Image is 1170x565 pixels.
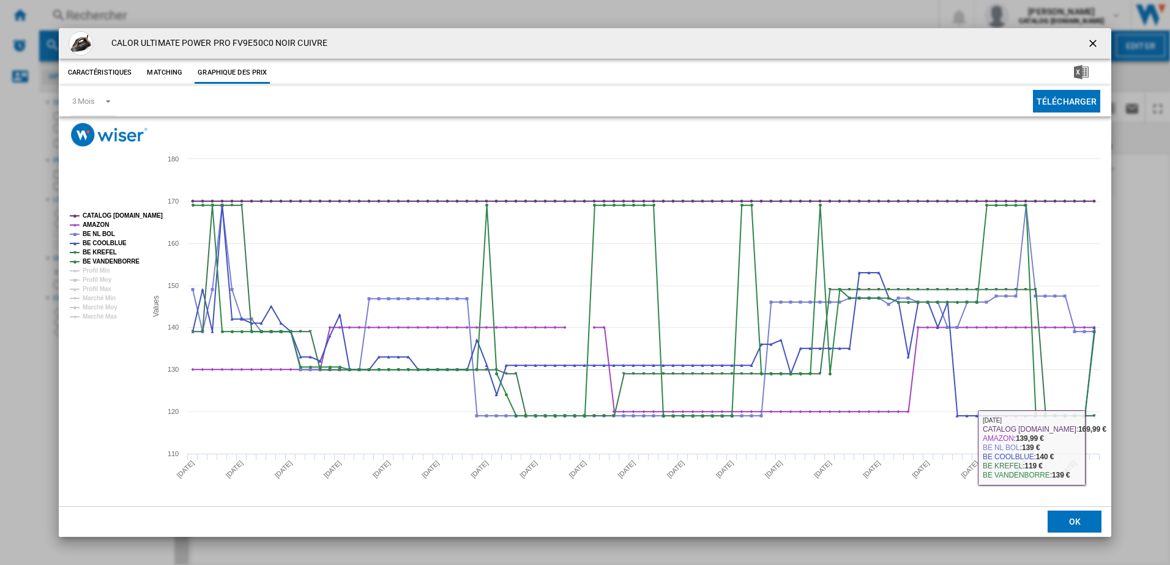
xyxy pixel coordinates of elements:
[83,231,115,237] tspan: BE NL BOL
[168,240,179,247] tspan: 160
[518,459,538,479] tspan: [DATE]
[616,459,636,479] tspan: [DATE]
[714,459,734,479] tspan: [DATE]
[83,295,116,301] tspan: Marché Min
[83,286,111,292] tspan: Profil Max
[152,296,160,317] tspan: Values
[83,267,110,274] tspan: Profil Min
[65,62,135,84] button: Caractéristiques
[105,37,328,50] h4: CALOR ULTIMATE POWER PRO FV9E50C0 NOIR CUIVRE
[812,459,832,479] tspan: [DATE]
[862,459,882,479] tspan: [DATE]
[168,282,179,289] tspan: 150
[763,459,783,479] tspan: [DATE]
[168,155,179,163] tspan: 180
[72,97,95,106] div: 3 Mois
[469,459,490,479] tspan: [DATE]
[959,459,980,479] tspan: [DATE]
[1054,62,1108,84] button: Télécharger au format Excel
[138,62,192,84] button: Matching
[83,212,163,219] tspan: CATALOG [DOMAIN_NAME]
[83,249,117,256] tspan: BE KREFEL
[83,240,127,246] tspan: BE COOLBLUE
[168,408,179,415] tspan: 120
[1074,65,1089,79] img: excel-24x24.png
[911,459,931,479] tspan: [DATE]
[1033,90,1101,113] button: Télécharger
[1087,37,1101,52] ng-md-icon: getI18NText('BUTTONS.CLOSE_DIALOG')
[371,459,391,479] tspan: [DATE]
[168,366,179,373] tspan: 130
[168,450,179,457] tspan: 110
[665,459,685,479] tspan: [DATE]
[59,28,1112,537] md-dialog: Product popup
[322,459,342,479] tspan: [DATE]
[168,198,179,205] tspan: 170
[69,31,93,56] img: calor_fv9e50co_7756542_9.jpg
[71,123,147,147] img: logo_wiser_300x94.png
[168,323,179,331] tspan: 140
[1057,459,1078,479] tspan: [DATE]
[175,459,195,479] tspan: [DATE]
[83,304,117,311] tspan: Marché Moy
[83,276,112,283] tspan: Profil Moy
[273,459,293,479] tspan: [DATE]
[224,459,244,479] tspan: [DATE]
[1048,511,1101,533] button: OK
[1008,459,1029,479] tspan: [DATE]
[420,459,441,479] tspan: [DATE]
[567,459,587,479] tspan: [DATE]
[83,258,140,265] tspan: BE VANDENBORRE
[1082,31,1106,56] button: getI18NText('BUTTONS.CLOSE_DIALOG')
[195,62,270,84] button: Graphique des prix
[83,221,109,228] tspan: AMAZON
[83,313,117,320] tspan: Marché Max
